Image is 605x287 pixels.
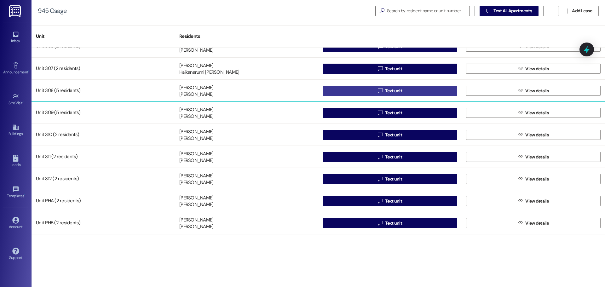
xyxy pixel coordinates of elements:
button: Add Lease [558,6,599,16]
a: Inbox [3,29,28,46]
div: Unit [32,29,175,44]
i:  [518,154,523,159]
div: [PERSON_NAME] [179,129,213,135]
span: View details [525,220,549,227]
button: View details [466,152,601,162]
i:  [486,9,491,14]
span: Text unit [385,110,402,116]
div: [PERSON_NAME] [179,173,213,179]
span: • [23,100,24,104]
div: [PERSON_NAME] [179,224,213,230]
a: Templates • [3,184,28,201]
button: Text unit [323,108,457,118]
span: View details [525,88,549,94]
i:  [518,132,523,137]
button: View details [466,86,601,96]
div: [PERSON_NAME] [179,158,213,164]
button: View details [466,196,601,206]
div: 945 Osage [38,8,66,14]
div: [PERSON_NAME] [179,47,213,54]
i:  [378,176,383,181]
span: View details [525,154,549,160]
div: [PERSON_NAME] [179,62,213,69]
button: Text All Apartments [480,6,539,16]
span: Text All Apartments [493,8,532,14]
i:  [518,66,523,71]
span: Text unit [385,66,402,72]
button: Text unit [323,174,457,184]
i:  [378,110,383,115]
i:  [378,154,383,159]
div: [PERSON_NAME] [179,217,213,223]
a: Account [3,215,28,232]
span: Add Lease [572,8,592,14]
button: View details [466,64,601,74]
div: Residents [175,29,318,44]
i:  [378,88,383,93]
span: • [24,193,25,197]
span: Text unit [385,132,402,138]
i:  [378,221,383,226]
div: [PERSON_NAME] [179,180,213,186]
i:  [518,221,523,226]
button: Text unit [323,152,457,162]
div: Haikanarumi [PERSON_NAME] [179,69,239,76]
button: Text unit [323,86,457,96]
span: Text unit [385,198,402,204]
div: Unit 311 (2 residents) [32,151,175,163]
button: Text unit [323,196,457,206]
span: • [28,69,29,73]
div: [PERSON_NAME] [179,113,213,120]
div: Unit PHA (2 residents) [32,195,175,207]
button: View details [466,218,601,228]
div: [PERSON_NAME] [179,91,213,98]
span: View details [525,176,549,182]
span: View details [525,198,549,204]
div: Unit 309 (5 residents) [32,106,175,119]
button: View details [466,130,601,140]
i:  [518,198,523,204]
button: View details [466,108,601,118]
div: Unit 312 (2 residents) [32,173,175,185]
a: Buildings [3,122,28,139]
span: Text unit [385,220,402,227]
i:  [378,66,383,71]
div: [PERSON_NAME] [179,106,213,113]
div: [PERSON_NAME] [179,202,213,208]
span: View details [525,132,549,138]
img: ResiDesk Logo [9,5,22,17]
a: Site Visit • [3,91,28,108]
div: Unit 310 (2 residents) [32,129,175,141]
div: Unit PHB (2 residents) [32,217,175,229]
i:  [518,110,523,115]
i:  [377,8,387,14]
span: Text unit [385,88,402,94]
i:  [378,132,383,137]
button: Text unit [323,64,457,74]
div: Unit 308 (5 residents) [32,84,175,97]
i:  [518,176,523,181]
button: Text unit [323,130,457,140]
a: Leads [3,153,28,170]
button: View details [466,174,601,184]
span: Text unit [385,176,402,182]
i:  [565,9,569,14]
div: [PERSON_NAME] [179,195,213,201]
i:  [518,88,523,93]
button: Text unit [323,218,457,228]
input: Search by resident name or unit number [387,7,470,15]
div: Unit 307 (2 residents) [32,62,175,75]
div: [PERSON_NAME] [179,135,213,142]
a: Support [3,246,28,263]
span: View details [525,66,549,72]
span: View details [525,110,549,116]
span: Text unit [385,154,402,160]
div: [PERSON_NAME] [179,151,213,157]
div: [PERSON_NAME] [179,84,213,91]
i:  [378,198,383,204]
